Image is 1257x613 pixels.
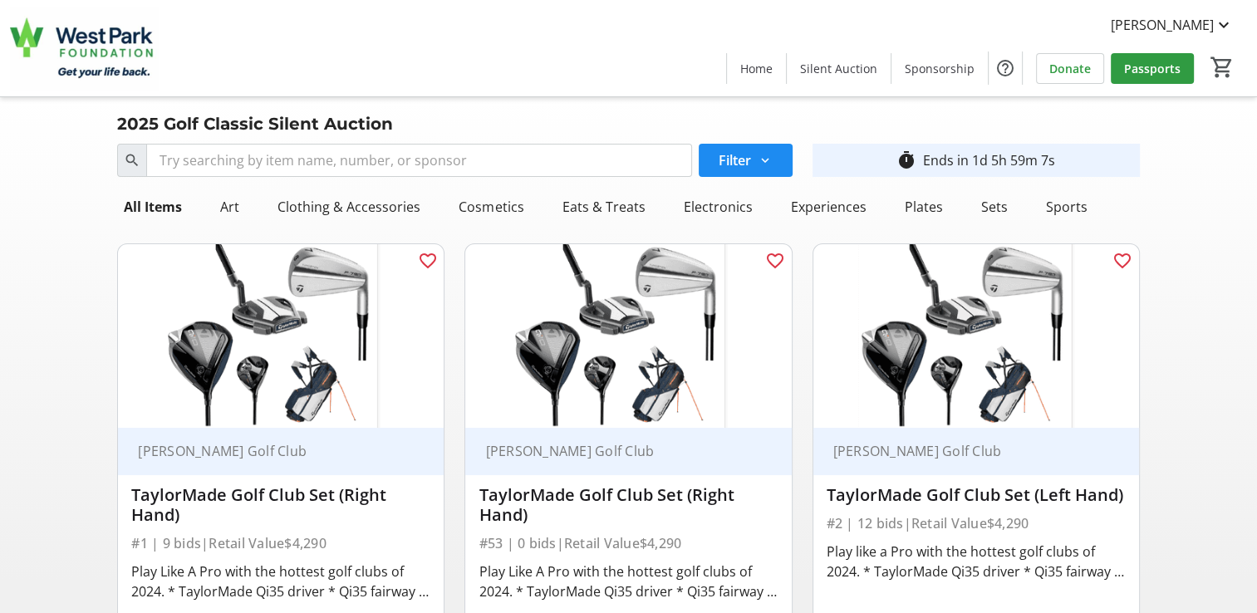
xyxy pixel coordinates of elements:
[131,532,430,555] div: #1 | 9 bids | Retail Value $4,290
[827,512,1126,535] div: #2 | 12 bids | Retail Value $4,290
[800,60,877,77] span: Silent Auction
[1036,53,1104,84] a: Donate
[146,144,691,177] input: Try searching by item name, number, or sponsor
[214,190,246,223] div: Art
[1124,60,1181,77] span: Passports
[479,485,778,525] div: TaylorMade Golf Club Set (Right Hand)
[1097,12,1247,38] button: [PERSON_NAME]
[827,485,1126,505] div: TaylorMade Golf Club Set (Left Hand)
[827,443,1106,459] div: [PERSON_NAME] Golf Club
[1038,190,1093,223] div: Sports
[417,251,437,271] mat-icon: favorite_outline
[479,443,758,459] div: [PERSON_NAME] Golf Club
[131,443,410,459] div: [PERSON_NAME] Golf Club
[131,485,430,525] div: TaylorMade Golf Club Set (Right Hand)
[783,190,872,223] div: Experiences
[827,542,1126,581] div: Play like a Pro with the hottest golf clubs of 2024. * TaylorMade Qi35 driver * Qi35 fairway - 3 ...
[923,150,1055,170] div: Ends in 1d 5h 59m 7s
[1111,15,1214,35] span: [PERSON_NAME]
[897,190,949,223] div: Plates
[896,150,916,170] mat-icon: timer_outline
[117,190,189,223] div: All Items
[813,244,1139,428] img: TaylorMade Golf Club Set (Left Hand)
[787,53,891,84] a: Silent Auction
[989,51,1022,85] button: Help
[555,190,651,223] div: Eats & Treats
[479,562,778,601] div: Play Like A Pro with the hottest golf clubs of 2024. * TaylorMade Qi35 driver * Qi35 fairway - 3 ...
[1207,52,1237,82] button: Cart
[118,244,444,428] img: TaylorMade Golf Club Set (Right Hand)
[452,190,530,223] div: Cosmetics
[765,251,785,271] mat-icon: favorite_outline
[719,150,751,170] span: Filter
[699,144,793,177] button: Filter
[131,562,430,601] div: Play Like A Pro with the hottest golf clubs of 2024. * TaylorMade Qi35 driver * Qi35 fairway - 3 ...
[905,60,975,77] span: Sponsorship
[1049,60,1091,77] span: Donate
[479,532,778,555] div: #53 | 0 bids | Retail Value $4,290
[107,110,403,137] div: 2025 Golf Classic Silent Auction
[891,53,988,84] a: Sponsorship
[271,190,427,223] div: Clothing & Accessories
[10,7,158,90] img: West Park Healthcare Centre Foundation's Logo
[727,53,786,84] a: Home
[1112,251,1132,271] mat-icon: favorite_outline
[465,244,791,428] img: TaylorMade Golf Club Set (Right Hand)
[676,190,759,223] div: Electronics
[974,190,1014,223] div: Sets
[1111,53,1194,84] a: Passports
[740,60,773,77] span: Home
